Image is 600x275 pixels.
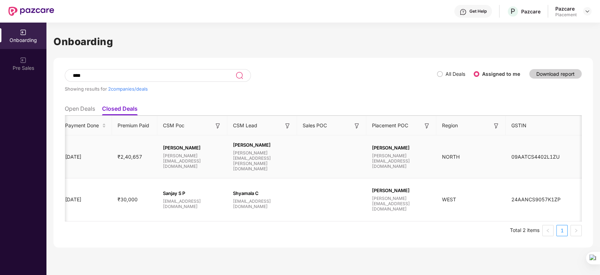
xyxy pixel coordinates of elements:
span: [PERSON_NAME] [163,145,221,151]
img: svg+xml;base64,PHN2ZyBpZD0iRHJvcGRvd24tMzJ4MzIiIHhtbG5zPSJodHRwOi8vd3d3LnczLm9yZy8yMDAwL3N2ZyIgd2... [585,8,590,14]
span: [PERSON_NAME][EMAIL_ADDRESS][DOMAIN_NAME] [372,153,430,169]
span: [PERSON_NAME][EMAIL_ADDRESS][DOMAIN_NAME] [372,196,430,212]
li: Open Deals [65,105,95,115]
span: 24AANCS9057K1ZP [506,196,566,202]
img: svg+xml;base64,PHN2ZyB3aWR0aD0iMTYiIGhlaWdodD0iMTYiIHZpZXdCb3g9IjAgMCAxNiAxNiIgZmlsbD0ibm9uZSIgeG... [493,122,500,129]
li: 1 [556,225,568,236]
div: Showing results for [65,86,437,92]
span: Placement POC [372,122,408,129]
img: svg+xml;base64,PHN2ZyB3aWR0aD0iMjAiIGhlaWdodD0iMjAiIHZpZXdCb3g9IjAgMCAyMCAyMCIgZmlsbD0ibm9uZSIgeG... [20,29,27,36]
button: right [570,225,582,236]
li: Total 2 items [510,225,539,236]
th: GSTIN [506,116,583,135]
li: Next Page [570,225,582,236]
div: NORTH [436,153,506,161]
span: Sales POC [303,122,327,129]
th: Premium Paid [112,116,157,135]
li: Closed Deals [102,105,138,115]
span: Region [442,122,458,129]
img: svg+xml;base64,PHN2ZyB3aWR0aD0iMTYiIGhlaWdodD0iMTYiIHZpZXdCb3g9IjAgMCAxNiAxNiIgZmlsbD0ibm9uZSIgeG... [423,122,430,129]
th: Payment Done [59,116,112,135]
h1: Onboarding [53,34,593,49]
div: [DATE] [59,196,112,203]
img: svg+xml;base64,PHN2ZyB3aWR0aD0iMTYiIGhlaWdodD0iMTYiIHZpZXdCb3g9IjAgMCAxNiAxNiIgZmlsbD0ibm9uZSIgeG... [353,122,360,129]
div: Pazcare [521,8,541,15]
img: svg+xml;base64,PHN2ZyB3aWR0aD0iMTYiIGhlaWdodD0iMTYiIHZpZXdCb3g9IjAgMCAxNiAxNiIgZmlsbD0ibm9uZSIgeG... [214,122,221,129]
span: [PERSON_NAME][EMAIL_ADDRESS][DOMAIN_NAME] [163,153,221,169]
label: All Deals [446,71,465,77]
div: Get Help [469,8,487,14]
span: CSM Lead [233,122,257,129]
span: [EMAIL_ADDRESS][DOMAIN_NAME] [233,198,291,209]
span: 09AATCS4402L1ZU [506,154,565,160]
div: Pazcare [555,5,577,12]
span: [PERSON_NAME] [233,142,291,148]
div: [DATE] [59,153,112,161]
img: New Pazcare Logo [8,7,54,16]
a: 1 [557,225,567,236]
span: left [546,228,550,233]
img: svg+xml;base64,PHN2ZyB3aWR0aD0iMTYiIGhlaWdodD0iMTYiIHZpZXdCb3g9IjAgMCAxNiAxNiIgZmlsbD0ibm9uZSIgeG... [284,122,291,129]
span: Payment Done [65,122,101,129]
label: Assigned to me [482,71,520,77]
button: Download report [529,69,582,79]
span: 2 companies/deals [108,86,148,92]
span: P [511,7,515,16]
button: left [542,225,554,236]
li: Previous Page [542,225,554,236]
img: svg+xml;base64,PHN2ZyB3aWR0aD0iMjQiIGhlaWdodD0iMjUiIHZpZXdCb3g9IjAgMCAyNCAyNSIgZmlsbD0ibm9uZSIgeG... [235,71,244,80]
span: [PERSON_NAME] [372,145,430,151]
span: ₹2,40,657 [112,154,148,160]
div: Placement [555,12,577,18]
span: CSM Poc [163,122,184,129]
span: [EMAIL_ADDRESS][DOMAIN_NAME] [163,198,221,209]
span: [PERSON_NAME][EMAIL_ADDRESS][PERSON_NAME][DOMAIN_NAME] [233,150,291,171]
span: ₹30,000 [112,196,143,202]
span: Sanjay S P [163,190,221,196]
img: svg+xml;base64,PHN2ZyBpZD0iSGVscC0zMngzMiIgeG1sbnM9Imh0dHA6Ly93d3cudzMub3JnLzIwMDAvc3ZnIiB3aWR0aD... [460,8,467,16]
span: right [574,228,578,233]
img: svg+xml;base64,PHN2ZyB3aWR0aD0iMjAiIGhlaWdodD0iMjAiIHZpZXdCb3g9IjAgMCAyMCAyMCIgZmlsbD0ibm9uZSIgeG... [20,57,27,64]
span: [PERSON_NAME] [372,188,430,193]
div: WEST [436,196,506,203]
span: Shyamala C [233,190,291,196]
